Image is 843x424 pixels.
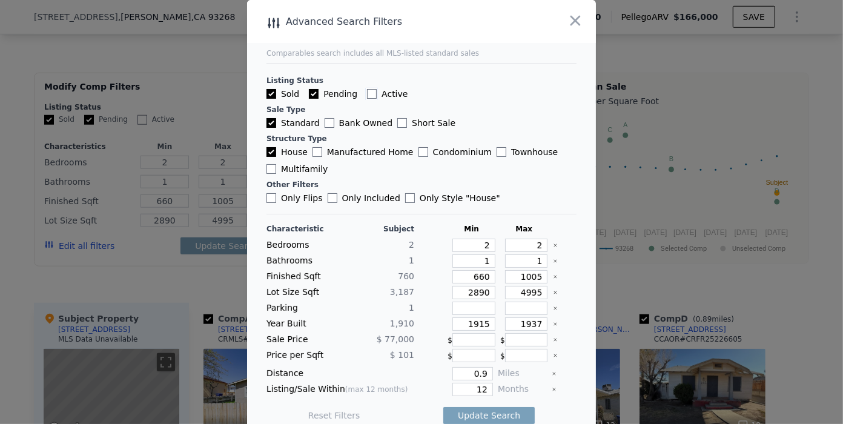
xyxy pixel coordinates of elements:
span: 1 [409,303,414,313]
div: Comparables search includes all MLS-listed standard sales [266,48,577,58]
span: 3,187 [390,287,414,297]
label: Active [367,88,408,100]
div: Characteristic [266,224,338,234]
label: Multifamily [266,163,328,175]
div: Sale Price [266,333,338,346]
input: Sold [266,89,276,99]
div: Months [498,383,547,396]
span: 2 [409,240,414,250]
label: Sold [266,88,299,100]
label: Standard [266,117,320,129]
button: Clear [553,353,558,358]
div: Distance [266,367,414,380]
div: Advanced Search Filters [247,13,526,30]
div: Sale Type [266,105,577,114]
div: Listing Status [266,76,577,85]
label: Only Style " House " [405,192,500,204]
input: House [266,147,276,157]
span: 1 [409,256,414,265]
div: Price per Sqft [266,349,338,362]
span: 760 [398,271,414,281]
input: Short Sale [397,118,407,128]
div: Structure Type [266,134,577,144]
input: Standard [266,118,276,128]
button: Clear [553,259,558,263]
div: Lot Size Sqft [266,286,338,299]
input: Only Style "House" [405,193,415,203]
label: Bank Owned [325,117,392,129]
span: $ 77,000 [377,334,414,344]
div: Bathrooms [266,254,338,268]
div: Max [500,224,548,234]
label: Condominium [418,146,492,158]
label: Only Included [328,192,400,204]
div: Parking [266,302,338,315]
div: Miles [498,367,547,380]
input: Condominium [418,147,428,157]
button: Update Search [443,407,535,424]
label: Manufactured Home [312,146,414,158]
button: Clear [553,306,558,311]
button: Clear [553,274,558,279]
div: $ [500,349,548,362]
button: Clear [553,337,558,342]
button: Clear [553,243,558,248]
div: Min [448,224,495,234]
span: 1,910 [390,319,414,328]
input: Townhouse [497,147,506,157]
input: Manufactured Home [312,147,322,157]
span: (max 12 months) [345,385,408,394]
input: Pending [309,89,319,99]
label: Only Flips [266,192,323,204]
div: Finished Sqft [266,270,338,283]
button: Clear [553,290,558,295]
div: Listing/Sale Within [266,383,414,396]
div: $ [500,333,548,346]
div: Other Filters [266,180,577,190]
div: Bedrooms [266,239,338,252]
label: Townhouse [497,146,558,158]
div: $ [448,333,495,346]
button: Clear [552,371,557,376]
button: Clear [552,387,557,392]
div: Subject [343,224,414,234]
input: Active [367,89,377,99]
input: Only Flips [266,193,276,203]
button: Clear [553,322,558,326]
label: House [266,146,308,158]
div: $ [448,349,495,362]
label: Short Sale [397,117,455,129]
input: Multifamily [266,164,276,174]
div: Year Built [266,317,338,331]
label: Pending [309,88,357,100]
button: Reset [308,409,360,422]
input: Bank Owned [325,118,334,128]
span: $ 101 [390,350,414,360]
input: Only Included [328,193,337,203]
